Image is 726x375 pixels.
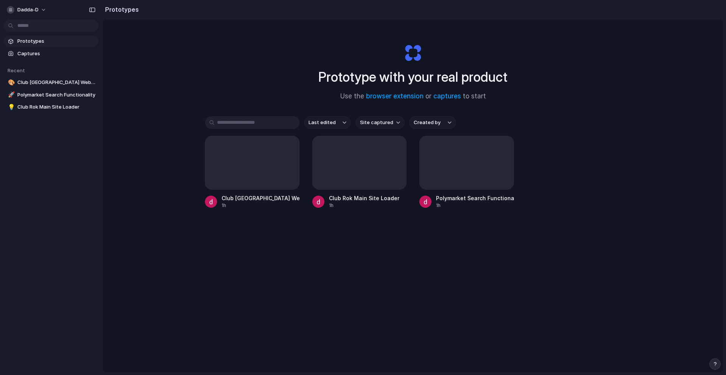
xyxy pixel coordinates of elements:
button: dadda-d [4,4,50,16]
span: Polymarket Search Functionality [17,91,95,99]
a: Polymarket Search Functionality1h [419,136,514,209]
div: Polymarket Search Functionality [436,194,514,202]
div: 🚀 [8,90,13,99]
button: 💡 [7,103,14,111]
div: 1h [436,202,514,209]
button: 🚀 [7,91,14,99]
a: 🚀Polymarket Search Functionality [4,89,98,101]
button: 🎨 [7,79,14,86]
h2: Prototypes [102,5,139,14]
button: Created by [409,116,456,129]
a: browser extension [366,92,423,100]
a: Club Rok Main Site Loader1h [312,136,407,209]
span: Last edited [309,119,336,126]
span: Site captured [360,119,393,126]
div: 1h [329,202,399,209]
span: Recent [8,67,25,73]
a: Prototypes [4,36,98,47]
div: 💡 [8,103,13,112]
span: Prototypes [17,37,95,45]
span: Created by [414,119,441,126]
h1: Prototype with your real product [318,67,507,87]
a: 💡Club Rok Main Site Loader [4,101,98,113]
span: Club [GEOGRAPHIC_DATA] Website Functionality Demo [17,79,95,86]
span: Club Rok Main Site Loader [17,103,95,111]
a: Captures [4,48,98,59]
span: dadda-d [17,6,39,14]
div: Club [GEOGRAPHIC_DATA] Website Functionality Demo [222,194,299,202]
a: captures [433,92,461,100]
button: Last edited [304,116,351,129]
div: Club Rok Main Site Loader [329,194,399,202]
div: 1h [222,202,299,209]
button: Site captured [355,116,405,129]
span: Use the or to start [340,92,486,101]
div: 🎨 [8,78,13,87]
span: Captures [17,50,95,58]
a: 🎨Club [GEOGRAPHIC_DATA] Website Functionality Demo [4,77,98,88]
a: Club [GEOGRAPHIC_DATA] Website Functionality Demo1h [205,136,299,209]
